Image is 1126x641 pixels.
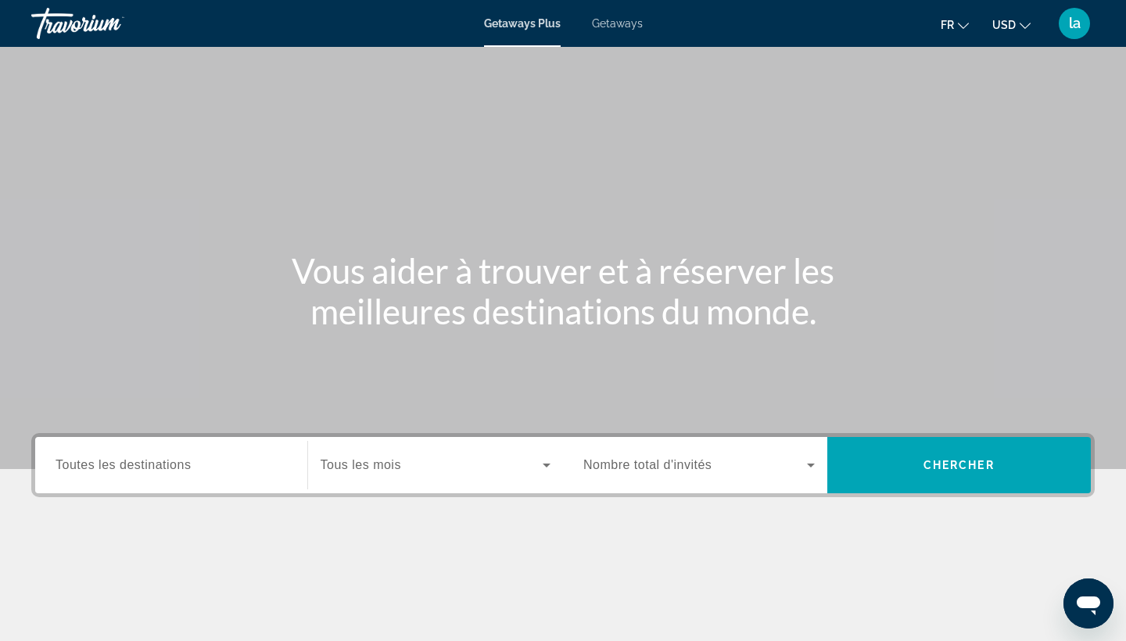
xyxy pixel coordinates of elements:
button: Chercher [827,437,1092,493]
iframe: Bouton de lancement de la fenêtre de messagerie [1063,578,1113,628]
button: User Menu [1054,7,1095,40]
button: Change language [941,13,969,36]
span: Tous les mois [321,458,401,471]
span: Chercher [923,459,995,471]
span: USD [992,19,1016,31]
a: Getaways Plus [484,17,561,30]
h1: Vous aider à trouver et à réserver les meilleures destinations du monde. [270,250,856,331]
a: Getaways [592,17,643,30]
span: Nombre total d'invités [583,458,712,471]
div: Search widget [35,437,1091,493]
button: Change currency [992,13,1031,36]
span: fr [941,19,954,31]
span: Toutes les destinations [56,458,191,471]
span: la [1069,16,1081,31]
a: Travorium [31,3,188,44]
